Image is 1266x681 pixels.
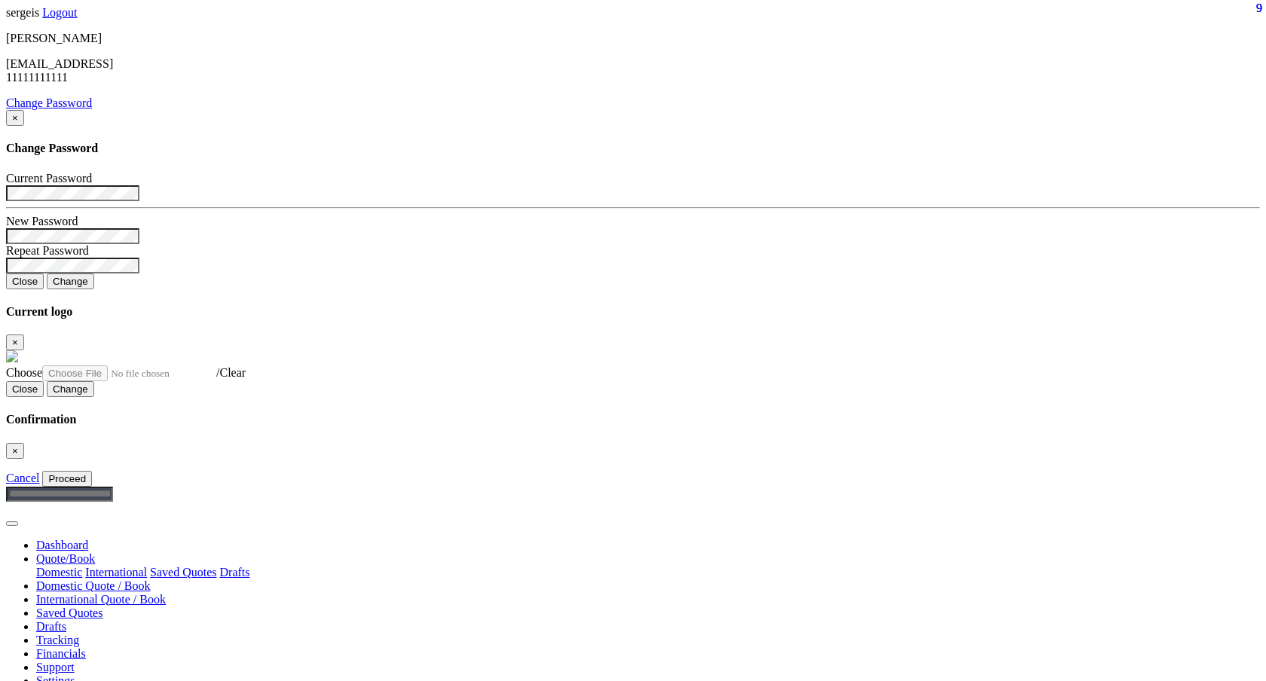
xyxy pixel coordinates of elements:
a: Logout [42,6,77,19]
a: Change Password [6,96,92,109]
button: Change [47,273,94,289]
a: Clear [219,366,246,379]
span: × [12,112,18,124]
a: Choose [6,366,216,379]
a: Drafts [36,620,66,633]
a: Saved Quotes [150,566,216,579]
button: Change [47,381,94,397]
button: Toggle navigation [6,521,18,526]
a: Cancel [6,472,39,484]
a: Dashboard [36,539,88,551]
div: / [6,365,1260,381]
a: Drafts [220,566,250,579]
span: × [12,337,18,348]
h4: Change Password [6,142,1260,155]
label: Repeat Password [6,244,89,257]
a: Domestic [36,566,82,579]
span: 9 [1256,2,1262,14]
a: Support [36,661,75,673]
h4: Current logo [6,305,1260,319]
button: Close [6,334,24,350]
a: Domestic Quote / Book [36,579,151,592]
a: Quote/Book [36,552,95,565]
button: Close [6,443,24,459]
button: Close [6,273,44,289]
img: GetCustomerLogo [6,350,18,362]
label: Current Password [6,172,92,185]
p: [PERSON_NAME] [6,32,1260,45]
h4: Confirmation [6,413,1260,426]
label: New Password [6,215,78,228]
div: Quote/Book [36,566,1260,579]
a: Tracking [36,634,79,646]
a: International [85,566,147,579]
a: Saved Quotes [36,606,102,619]
a: Financials [36,647,86,660]
span: sergeis [6,6,39,19]
a: International Quote / Book [36,593,166,606]
button: Proceed [42,471,92,487]
button: Close [6,381,44,397]
p: [EMAIL_ADDRESS] 11111111111 [6,57,1260,84]
button: Close [6,110,24,126]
